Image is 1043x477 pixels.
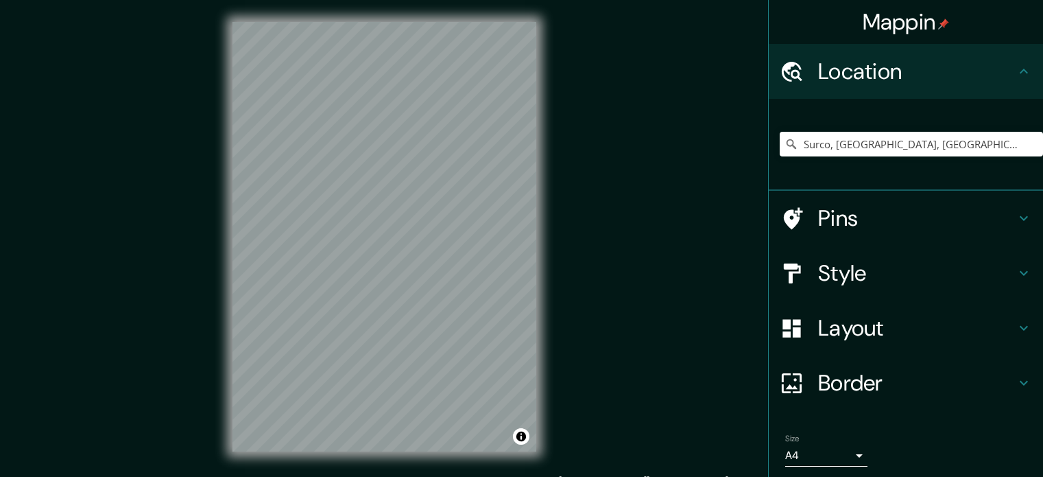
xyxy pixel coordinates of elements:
canvas: Map [232,22,536,452]
img: pin-icon.png [938,19,949,30]
h4: Border [818,369,1016,397]
div: Pins [769,191,1043,246]
div: A4 [785,445,867,467]
h4: Layout [818,314,1016,342]
button: Toggle attribution [513,428,529,445]
h4: Style [818,259,1016,287]
div: Border [769,356,1043,410]
h4: Pins [818,205,1016,232]
div: Layout [769,301,1043,356]
label: Size [785,433,800,445]
h4: Location [818,58,1016,85]
input: Pick your city or area [780,132,1043,156]
div: Location [769,44,1043,99]
iframe: Help widget launcher [921,423,1028,462]
h4: Mappin [863,8,950,36]
div: Style [769,246,1043,301]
